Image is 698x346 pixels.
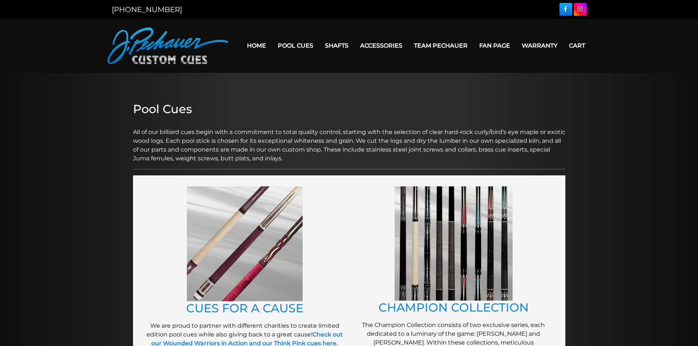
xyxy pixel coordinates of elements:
a: Pool Cues [272,36,319,55]
a: [PHONE_NUMBER] [112,5,182,14]
a: CUES FOR A CAUSE [186,301,303,315]
a: Accessories [354,36,408,55]
a: Fan Page [473,36,516,55]
a: CHAMPION COLLECTION [378,300,529,315]
h2: Pool Cues [133,102,565,116]
a: Cart [563,36,591,55]
p: All of our billiard cues begin with a commitment to total quality control, starting with the sele... [133,119,565,163]
a: Shafts [319,36,354,55]
a: Team Pechauer [408,36,473,55]
img: Pechauer Custom Cues [107,27,228,64]
a: Warranty [516,36,563,55]
a: Home [241,36,272,55]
